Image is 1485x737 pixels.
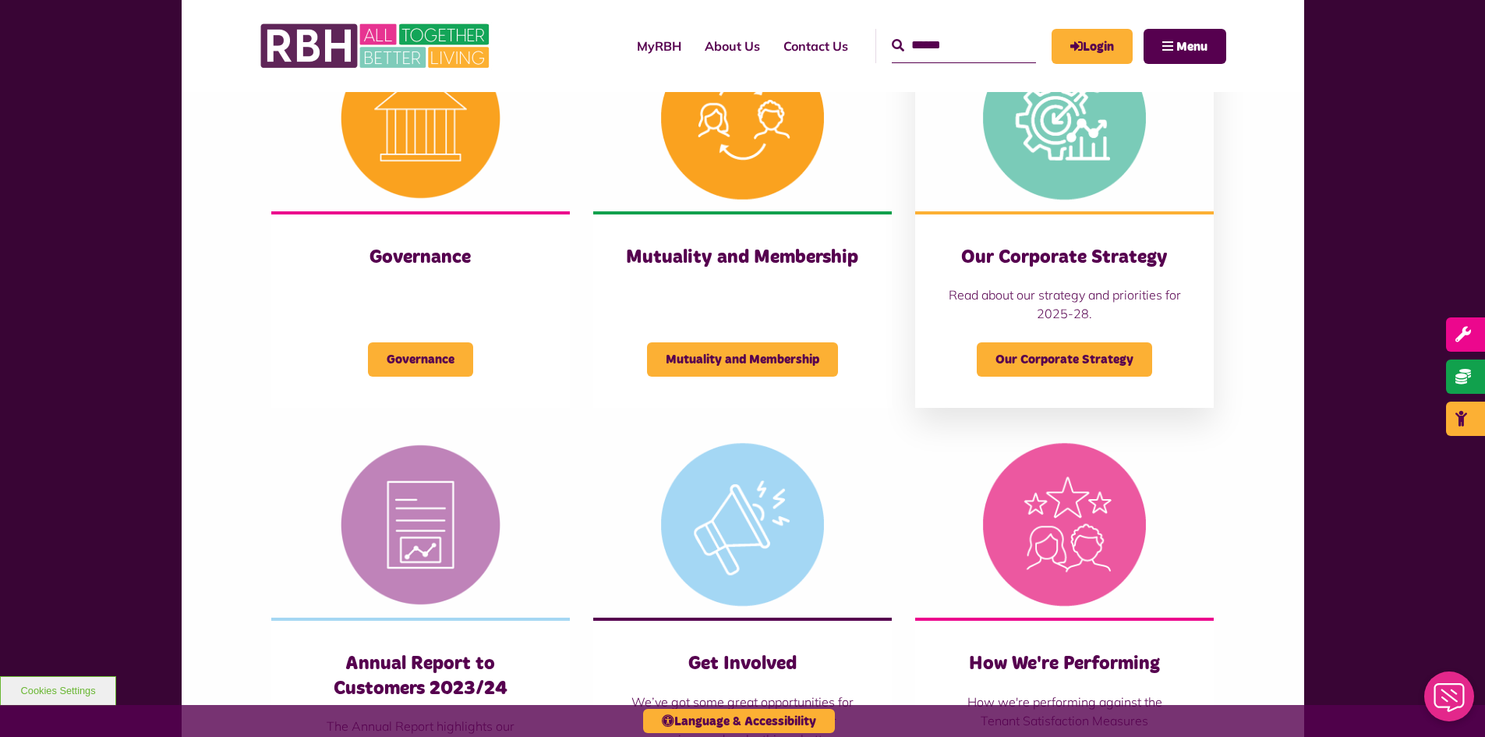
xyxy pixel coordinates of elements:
[593,431,892,618] img: Get Involved
[946,652,1183,676] h3: How We're Performing
[271,24,570,211] img: Governance
[772,25,860,67] a: Contact Us
[643,709,835,733] button: Language & Accessibility
[302,246,539,270] h3: Governance
[892,29,1036,62] input: Search
[302,652,539,700] h3: Annual Report to Customers 2023/24
[1415,667,1485,737] iframe: Netcall Web Assistant for live chat
[915,24,1214,408] a: Our Corporate Strategy Read about our strategy and priorities for 2025-28. Our Corporate Strategy
[946,246,1183,270] h3: Our Corporate Strategy
[624,246,861,270] h3: Mutuality and Membership
[946,285,1183,323] p: Read about our strategy and priorities for 2025-28.
[915,24,1214,211] img: Corporate Strategy
[368,342,473,377] span: Governance
[1144,29,1226,64] button: Navigation
[271,24,570,408] a: Governance Governance
[693,25,772,67] a: About Us
[593,24,892,211] img: Mutuality
[271,431,570,618] img: Reports
[977,342,1152,377] span: Our Corporate Strategy
[624,652,861,676] h3: Get Involved
[260,16,493,76] img: RBH
[1176,41,1207,53] span: Menu
[1052,29,1133,64] a: MyRBH
[647,342,838,377] span: Mutuality and Membership
[593,24,892,408] a: Mutuality and Membership Mutuality and Membership
[946,693,1183,730] p: How we're performing against the Tenant Satisfaction Measures
[625,25,693,67] a: MyRBH
[915,431,1214,618] img: We're Performing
